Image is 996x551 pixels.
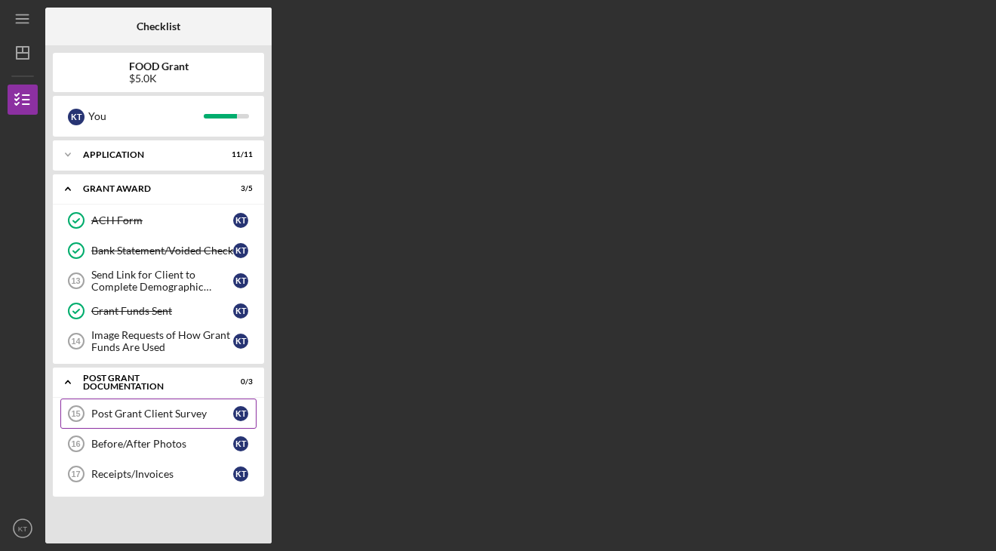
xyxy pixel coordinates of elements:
tspan: 13 [71,276,80,285]
div: K T [233,406,248,421]
div: K T [233,273,248,288]
div: Grant Funds Sent [91,305,233,317]
div: 11 / 11 [226,150,253,159]
a: Grant Funds SentKT [60,296,257,326]
a: Bank Statement/Voided CheckKT [60,235,257,266]
div: Application [83,150,215,159]
div: Post Grant Client Survey [91,408,233,420]
div: K T [233,436,248,451]
tspan: 15 [71,409,80,418]
div: K T [233,243,248,258]
a: ACH FormKT [60,205,257,235]
tspan: 16 [71,439,80,448]
text: KT [18,525,27,533]
div: K T [233,303,248,319]
div: K T [68,109,85,125]
a: 15Post Grant Client SurveyKT [60,399,257,429]
b: Checklist [137,20,180,32]
div: 3 / 5 [226,184,253,193]
div: Receipts/Invoices [91,468,233,480]
div: Grant Award [83,184,215,193]
a: 16Before/After PhotosKT [60,429,257,459]
div: You [88,103,204,129]
button: KT [8,513,38,543]
div: Before/After Photos [91,438,233,450]
tspan: 17 [71,469,80,479]
div: ACH Form [91,214,233,226]
div: 0 / 3 [226,377,253,386]
div: Bank Statement/Voided Check [91,245,233,257]
a: 13Send Link for Client to Complete Demographic Information for DEEDKT [60,266,257,296]
div: $5.0K [129,72,189,85]
div: K T [233,334,248,349]
div: Send Link for Client to Complete Demographic Information for DEED [91,269,233,293]
tspan: 14 [71,337,81,346]
div: Image Requests of How Grant Funds Are Used [91,329,233,353]
a: 14Image Requests of How Grant Funds Are UsedKT [60,326,257,356]
div: Post Grant Documentation [83,374,215,391]
a: 17Receipts/InvoicesKT [60,459,257,489]
div: K T [233,213,248,228]
b: FOOD Grant [129,60,189,72]
div: K T [233,466,248,482]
